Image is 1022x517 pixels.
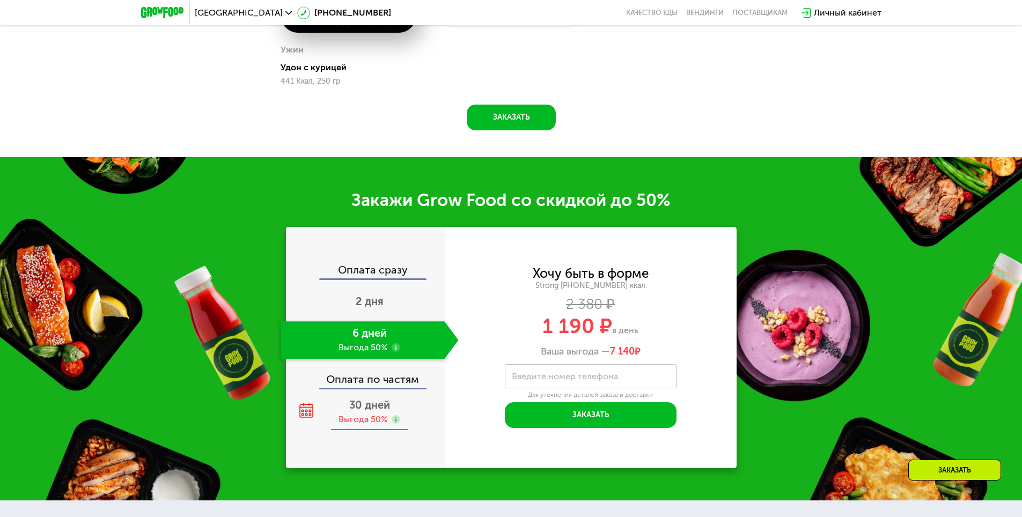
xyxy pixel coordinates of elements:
[195,9,283,17] span: [GEOGRAPHIC_DATA]
[445,346,737,358] div: Ваша выгода —
[626,9,678,17] a: Качество еды
[297,6,391,19] a: [PHONE_NUMBER]
[732,9,788,17] div: поставщикам
[349,398,390,411] span: 30 дней
[339,413,387,425] div: Выгода 50%
[908,460,1001,481] div: Заказать
[445,281,737,291] div: Strong [PHONE_NUMBER] ккал
[505,402,677,428] button: Заказать
[542,314,612,338] span: 1 190 ₽
[610,346,641,358] span: ₽
[281,77,416,86] div: 441 Ккал, 250 гр
[505,391,677,400] div: Для уточнения деталей заказа и доставки
[281,42,304,58] div: Ужин
[467,105,556,130] button: Заказать
[281,62,425,73] div: Удон с курицей
[287,363,445,388] div: Оплата по частям
[512,373,618,379] label: Введите номер телефона
[612,325,638,335] span: в день
[445,299,737,311] div: 2 380 ₽
[610,345,635,357] span: 7 140
[814,6,881,19] div: Личный кабинет
[533,268,649,279] div: Хочу быть в форме
[356,295,384,308] span: 2 дня
[686,9,724,17] a: Вендинги
[287,264,445,278] div: Оплата сразу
